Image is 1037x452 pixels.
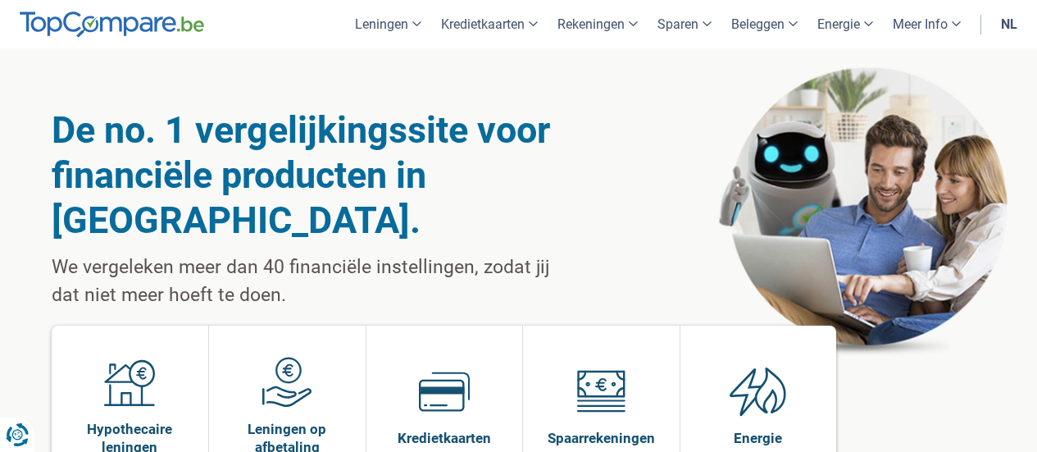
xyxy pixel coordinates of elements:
[419,366,470,417] img: Kredietkaarten
[20,11,204,38] img: TopCompare
[262,357,312,408] img: Leningen op afbetaling
[52,107,566,243] h1: De no. 1 vergelijkingssite voor financiële producten in [GEOGRAPHIC_DATA].
[548,429,655,447] span: Spaarrekeningen
[104,357,155,408] img: Hypothecaire leningen
[730,366,787,417] img: Energie
[734,429,782,447] span: Energie
[398,429,491,447] span: Kredietkaarten
[52,253,566,309] p: We vergeleken meer dan 40 financiële instellingen, zodat jij dat niet meer hoeft te doen.
[575,366,626,417] img: Spaarrekeningen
